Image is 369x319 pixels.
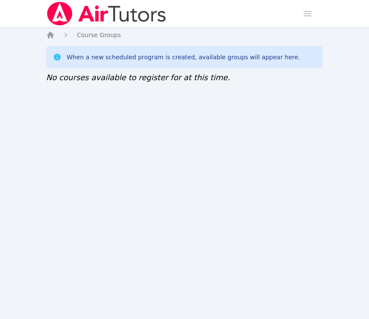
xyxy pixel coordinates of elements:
[46,31,323,39] nav: Breadcrumb
[46,2,167,26] img: Air Tutors
[46,73,230,82] span: No courses available to register for at this time.
[77,32,121,38] span: Course Groups
[77,31,121,39] a: Course Groups
[67,53,300,61] div: When a new scheduled program is created, available groups will appear here.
